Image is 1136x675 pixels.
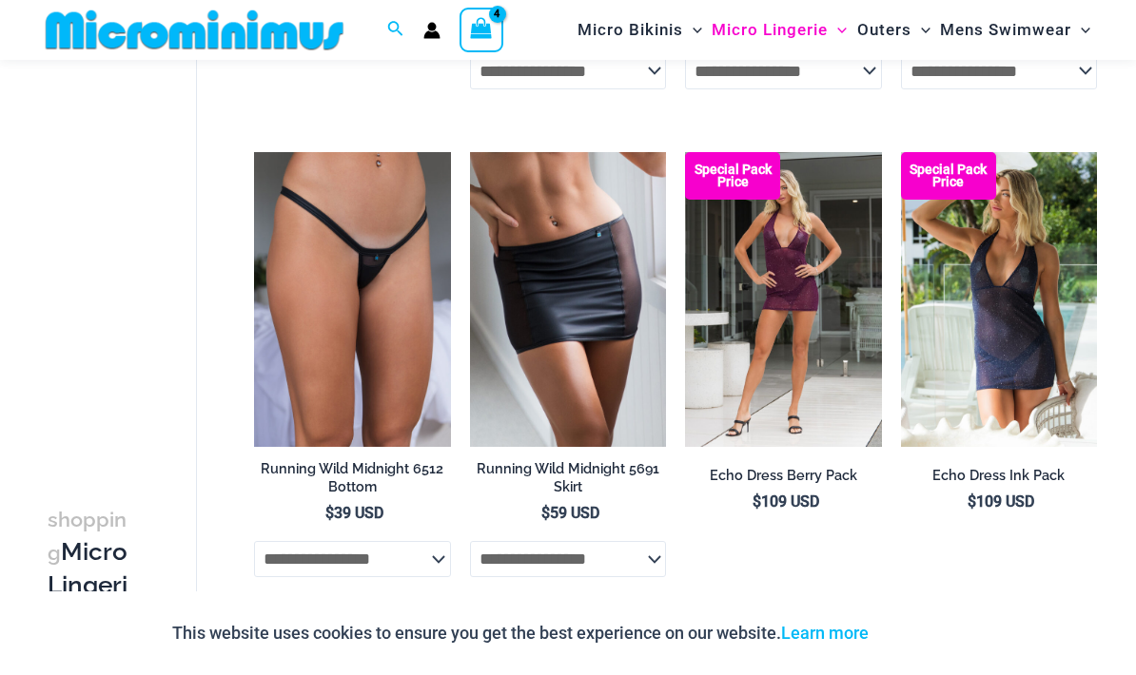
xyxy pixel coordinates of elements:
bdi: 59 USD [541,504,599,522]
h2: Running Wild Midnight 5691 Skirt [470,460,666,495]
span: Outers [857,6,911,54]
bdi: 109 USD [753,492,819,511]
iframe: TrustedSite Certified [48,64,219,444]
a: Micro LingerieMenu ToggleMenu Toggle [707,6,852,54]
p: This website uses cookies to ensure you get the best experience on our website. [172,619,869,647]
a: Echo Berry 5671 Dress 682 Thong 02 Echo Berry 5671 Dress 682 Thong 05Echo Berry 5671 Dress 682 Th... [685,152,881,447]
span: Menu Toggle [1071,6,1090,54]
a: Running Wild Midnight 6512 Bottom [254,460,450,503]
h3: Micro Lingerie [48,503,129,633]
bdi: 39 USD [325,504,383,522]
nav: Site Navigation [570,3,1098,57]
b: Special Pack Price [901,164,996,188]
a: Micro BikinisMenu ToggleMenu Toggle [573,6,707,54]
a: Echo Ink 5671 Dress 682 Thong 07 Echo Ink 5671 Dress 682 Thong 08Echo Ink 5671 Dress 682 Thong 08 [901,152,1097,447]
b: Special Pack Price [685,164,780,188]
span: Micro Bikinis [578,6,683,54]
button: Accept [883,610,964,656]
bdi: 109 USD [968,492,1034,511]
span: Micro Lingerie [712,6,828,54]
span: Menu Toggle [683,6,702,54]
h2: Running Wild Midnight 6512 Bottom [254,460,450,495]
a: Account icon link [423,22,441,39]
a: Running Wild Midnight 6512 Bottom 10Running Wild Midnight 6512 Bottom 2Running Wild Midnight 6512... [254,152,450,447]
h2: Echo Dress Berry Pack [685,467,881,485]
img: Running Wild Midnight 6512 Bottom 10 [254,152,450,447]
span: $ [753,492,761,511]
span: Mens Swimwear [940,6,1071,54]
a: Echo Dress Berry Pack [685,467,881,492]
span: $ [541,504,550,522]
a: Echo Dress Ink Pack [901,467,1097,492]
a: Running Wild Midnight 5691 Skirt [470,460,666,503]
span: Menu Toggle [828,6,847,54]
a: Mens SwimwearMenu ToggleMenu Toggle [935,6,1095,54]
span: Menu Toggle [911,6,930,54]
a: OutersMenu ToggleMenu Toggle [852,6,935,54]
a: Running Wild Midnight 5691 SkirtRunning Wild Midnight 1052 Top 5691 Skirt 06Running Wild Midnight... [470,152,666,447]
img: MM SHOP LOGO FLAT [38,9,351,51]
img: Echo Ink 5671 Dress 682 Thong 07 [901,152,1097,447]
a: View Shopping Cart, 4 items [460,8,503,51]
a: Learn more [781,623,869,643]
img: Echo Berry 5671 Dress 682 Thong 02 [685,152,881,447]
span: shopping [48,508,127,565]
span: $ [325,504,334,522]
span: $ [968,492,976,511]
h2: Echo Dress Ink Pack [901,467,1097,485]
a: Search icon link [387,18,404,42]
img: Running Wild Midnight 5691 Skirt [470,152,666,447]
